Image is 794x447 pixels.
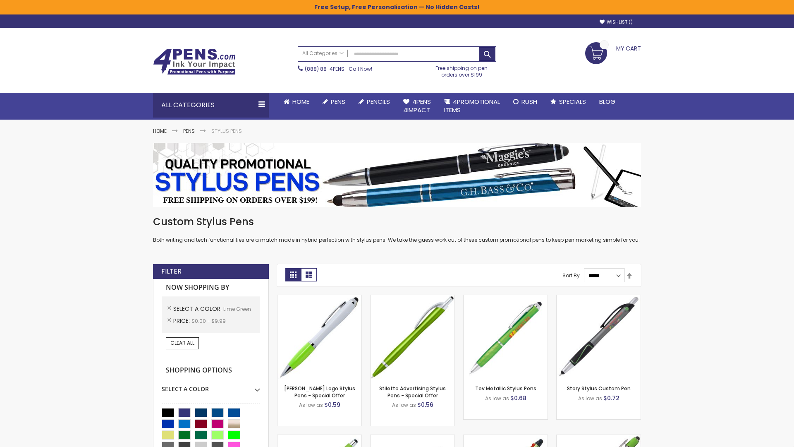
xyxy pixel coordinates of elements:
[485,395,509,402] span: As low as
[153,143,641,207] img: Stylus Pens
[173,305,223,313] span: Select A Color
[567,385,631,392] a: Story Stylus Custom Pen
[417,401,433,409] span: $0.56
[191,317,226,324] span: $0.00 - $9.99
[183,127,195,135] a: Pens
[464,295,548,379] img: Tev Metallic Stylus Pens-Lime Green
[277,295,361,379] img: Kimberly Logo Stylus Pens-Lime Green
[557,295,641,379] img: Story Stylus Custom Pen-Lime Green
[170,339,194,346] span: Clear All
[599,97,615,106] span: Blog
[162,279,260,296] strong: Now Shopping by
[166,337,199,349] a: Clear All
[292,97,309,106] span: Home
[277,295,361,302] a: Kimberly Logo Stylus Pens-Lime Green
[438,93,507,120] a: 4PROMOTIONALITEMS
[379,385,446,399] a: Stiletto Advertising Stylus Pens - Special Offer
[371,295,454,379] img: Stiletto Advertising Stylus Pens-Lime Green
[510,394,526,402] span: $0.68
[316,93,352,111] a: Pens
[162,379,260,393] div: Select A Color
[544,93,593,111] a: Specials
[298,47,348,60] a: All Categories
[603,394,619,402] span: $0.72
[475,385,536,392] a: Tev Metallic Stylus Pens
[277,93,316,111] a: Home
[352,93,397,111] a: Pencils
[302,50,344,57] span: All Categories
[559,97,586,106] span: Specials
[367,97,390,106] span: Pencils
[427,62,497,78] div: Free shipping on pen orders over $199
[285,268,301,281] strong: Grid
[153,215,641,244] div: Both writing and tech functionalities are a match made in hybrid perfection with stylus pens. We ...
[153,127,167,135] a: Home
[403,97,431,114] span: 4Pens 4impact
[324,401,340,409] span: $0.59
[562,272,580,279] label: Sort By
[397,93,438,120] a: 4Pens4impact
[371,435,454,442] a: Cyber Stylus 0.7mm Fine Point Gel Grip Pen-Lime Green
[162,362,260,380] strong: Shopping Options
[305,65,344,72] a: (888) 88-4PENS
[284,385,355,399] a: [PERSON_NAME] Logo Stylus Pens - Special Offer
[299,401,323,409] span: As low as
[161,267,182,276] strong: Filter
[464,435,548,442] a: Orbitor 4 Color Assorted Ink Metallic Stylus Pens-Lime Green
[464,295,548,302] a: Tev Metallic Stylus Pens-Lime Green
[600,19,633,25] a: Wishlist
[223,305,251,312] span: Lime Green
[507,93,544,111] a: Rush
[557,435,641,442] a: 4P-MS8B-Lime Green
[305,65,372,72] span: - Call Now!
[173,317,191,325] span: Price
[557,295,641,302] a: Story Stylus Custom Pen-Lime Green
[578,395,602,402] span: As low as
[521,97,537,106] span: Rush
[444,97,500,114] span: 4PROMOTIONAL ITEMS
[371,295,454,302] a: Stiletto Advertising Stylus Pens-Lime Green
[277,435,361,442] a: Pearl Element Stylus Pens-Lime Green
[153,215,641,228] h1: Custom Stylus Pens
[153,48,236,75] img: 4Pens Custom Pens and Promotional Products
[392,401,416,409] span: As low as
[331,97,345,106] span: Pens
[211,127,242,135] strong: Stylus Pens
[593,93,622,111] a: Blog
[153,93,269,118] div: All Categories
